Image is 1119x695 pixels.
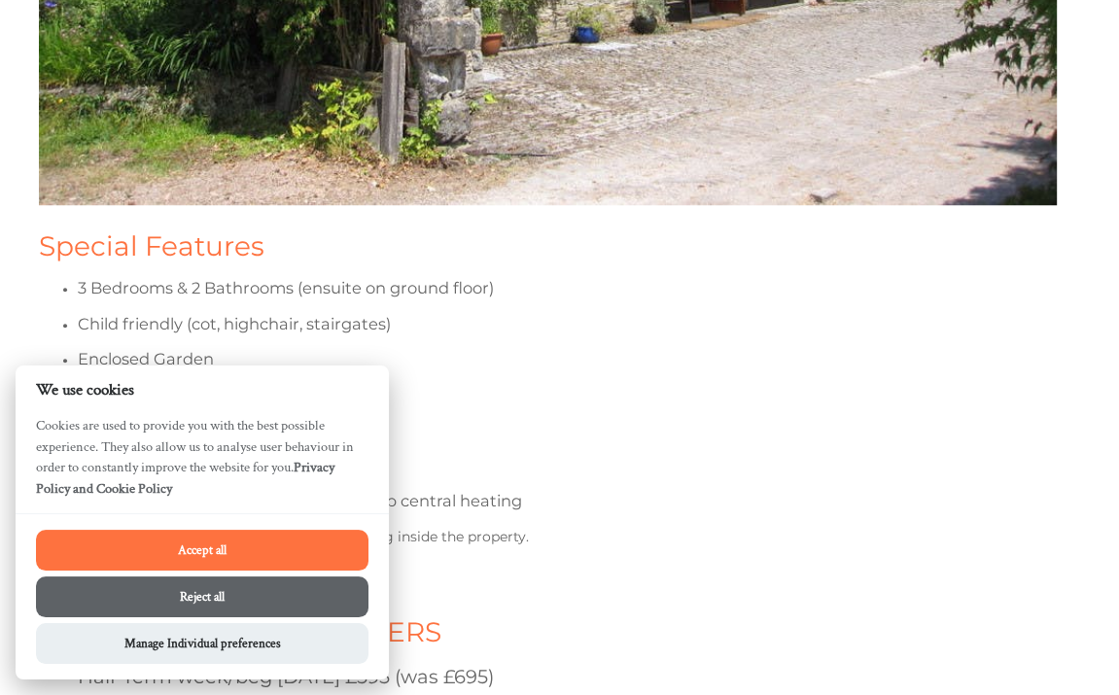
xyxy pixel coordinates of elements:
button: Reject all [36,576,368,617]
a: Privacy Policy and Cookie Policy [36,458,334,498]
h4: Regretfully, we do not accept pets or smoking inside the property. [78,528,1057,545]
h3: EV Charger and Air Sourced Heat Pump central heating [78,491,1057,510]
h3: 3 Bedrooms & 2 Bathrooms (ensuite on ground floor) [78,278,1057,297]
button: Accept all [36,530,368,571]
h2: Half-Term week/beg [DATE] £595 (was £695) [78,663,1057,691]
h3: Child friendly (cot, highchair, stairgates) [78,314,1057,333]
button: Manage Individual preferences [36,623,368,664]
h3: Log fire [78,385,1057,404]
h1: SPECIAL Last Minute OFFERS [39,615,1057,648]
h3: Enclosed Garden [78,349,1057,368]
h3: Ample Parking [78,455,1057,474]
p: Cookies are used to provide you with the best possible experience. They also allow us to analyse ... [16,415,389,513]
h2: We use cookies [16,381,389,400]
h1: Special Features [39,229,1057,262]
h3: Broadband WiFi [78,420,1057,439]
